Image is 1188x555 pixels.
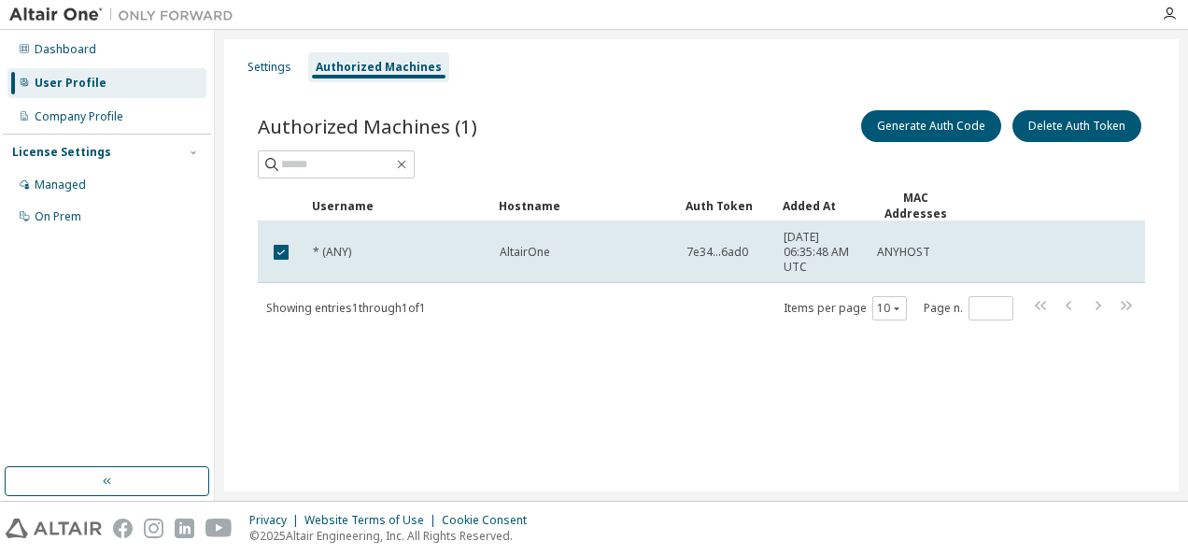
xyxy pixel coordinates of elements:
div: Settings [247,60,291,75]
button: Delete Auth Token [1012,110,1141,142]
div: Cookie Consent [442,513,538,528]
span: Authorized Machines (1) [258,113,477,139]
div: Company Profile [35,109,123,124]
img: facebook.svg [113,519,133,538]
div: Website Terms of Use [304,513,442,528]
div: Username [312,191,484,221]
span: Page n. [924,296,1013,320]
span: * (ANY) [313,245,351,260]
button: 10 [877,301,902,316]
div: User Profile [35,76,106,91]
span: Items per page [784,296,907,320]
img: Altair One [9,6,243,24]
div: On Prem [35,209,81,224]
div: License Settings [12,145,111,160]
div: Added At [783,191,861,221]
img: altair_logo.svg [6,519,102,538]
button: Generate Auth Code [861,110,1001,142]
span: ANYHOST [877,245,930,260]
div: Authorized Machines [316,60,442,75]
div: Privacy [249,513,304,528]
div: Auth Token [686,191,768,221]
span: 7e34...6ad0 [686,245,748,260]
div: MAC Addresses [876,190,955,221]
img: youtube.svg [205,519,233,538]
span: AltairOne [500,245,550,260]
img: linkedin.svg [175,519,194,538]
div: Hostname [499,191,671,221]
p: © 2025 Altair Engineering, Inc. All Rights Reserved. [249,528,538,544]
span: [DATE] 06:35:48 AM UTC [784,230,860,275]
div: Managed [35,178,86,192]
div: Dashboard [35,42,96,57]
span: Showing entries 1 through 1 of 1 [266,300,426,316]
img: instagram.svg [144,519,163,538]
